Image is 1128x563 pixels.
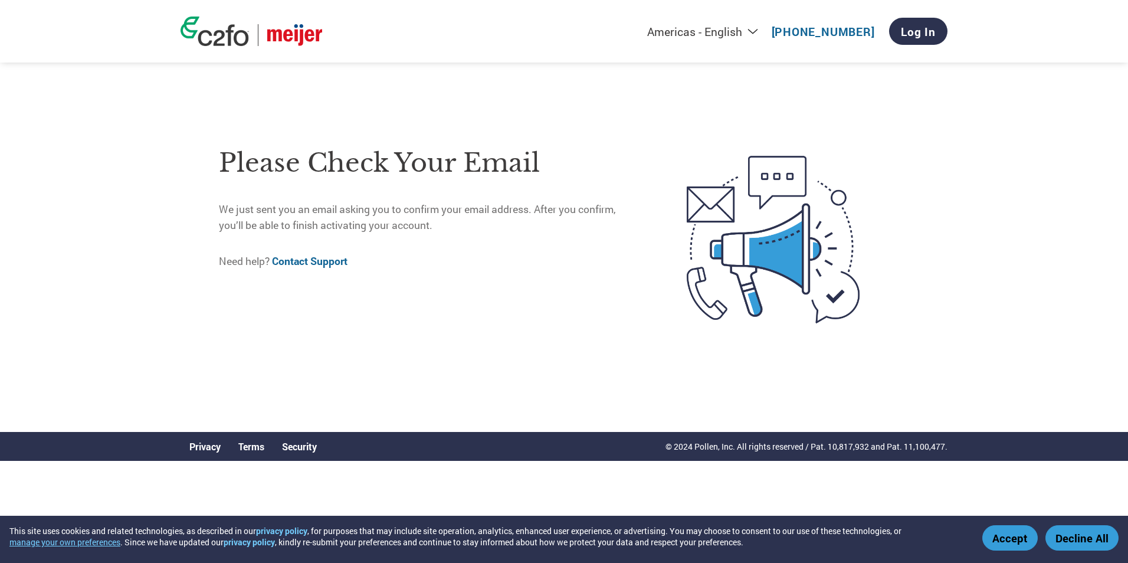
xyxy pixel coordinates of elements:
[665,440,947,453] p: © 2024 Pollen, Inc. All rights reserved / Pat. 10,817,932 and Pat. 11,100,477.
[238,440,264,453] a: Terms
[889,18,947,45] a: Log In
[256,525,307,536] a: privacy policy
[267,24,322,46] img: Meijer
[1045,525,1119,551] button: Decline All
[772,24,875,39] a: [PHONE_NUMBER]
[219,202,637,233] p: We just sent you an email asking you to confirm your email address. After you confirm, you’ll be ...
[9,525,965,548] div: This site uses cookies and related technologies, as described in our , for purposes that may incl...
[189,440,221,453] a: Privacy
[637,135,909,345] img: open-email
[181,17,249,46] img: c2fo logo
[282,440,317,453] a: Security
[219,254,637,269] p: Need help?
[219,144,637,182] h1: Please check your email
[982,525,1038,551] button: Accept
[272,254,347,268] a: Contact Support
[9,536,120,548] button: manage your own preferences
[224,536,275,548] a: privacy policy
